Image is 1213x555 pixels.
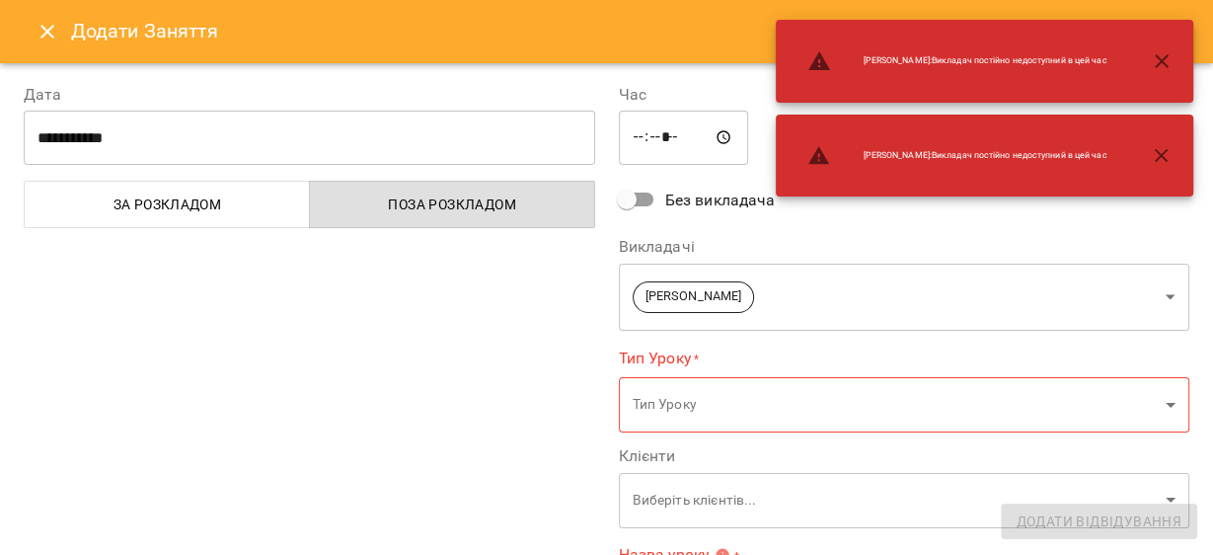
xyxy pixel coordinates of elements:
button: Close [24,8,71,55]
p: Виберіть клієнтів... [633,491,1159,511]
label: Тип Уроку [619,347,1190,369]
span: Без викладача [665,189,776,212]
button: Поза розкладом [309,181,595,228]
li: [PERSON_NAME] : Викладач постійно недоступний в цей час [792,136,1122,176]
label: Час [619,87,1190,103]
p: Тип Уроку [633,395,1159,415]
div: Тип Уроку [619,377,1190,434]
span: [PERSON_NAME] [634,287,754,306]
h6: Додати Заняття [71,16,1189,46]
label: Дата [24,87,595,103]
span: За розкладом [37,193,298,216]
label: Викладачі [619,239,1190,255]
span: Поза розкладом [322,193,583,216]
label: Клієнти [619,448,1190,464]
div: [PERSON_NAME] [619,263,1190,331]
button: За розкладом [24,181,310,228]
li: [PERSON_NAME] : Викладач постійно недоступний в цей час [792,41,1122,81]
div: Виберіть клієнтів... [619,472,1190,528]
